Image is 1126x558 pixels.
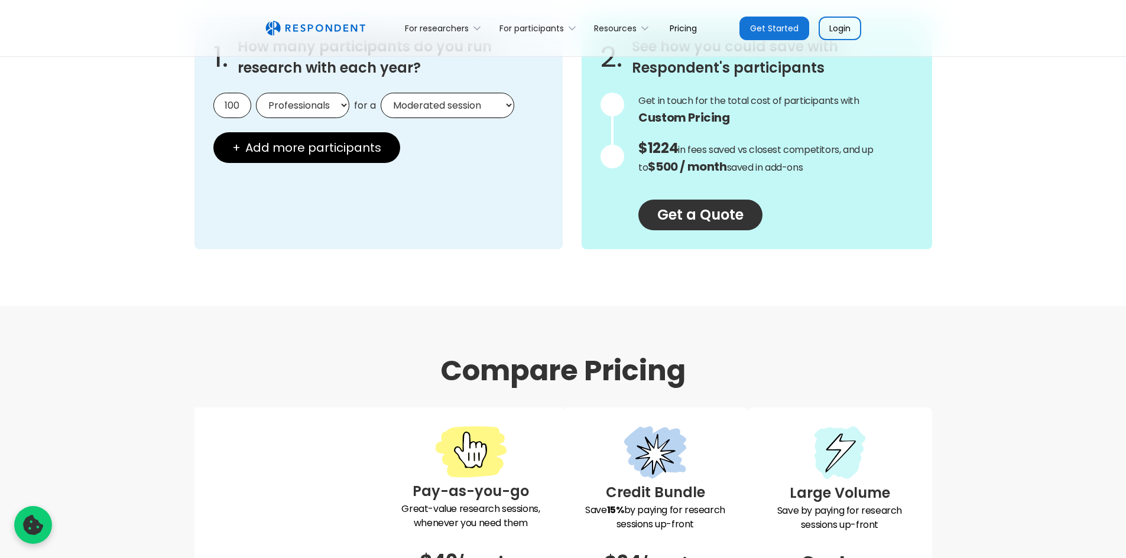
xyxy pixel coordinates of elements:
[660,14,706,42] a: Pricing
[588,14,660,42] div: Resources
[245,142,381,154] span: Add more participants
[213,51,228,63] span: 1.
[638,94,913,126] span: Get in touch for the total cost of participants with
[573,503,738,531] p: Save by paying for research sessions up-front
[265,21,365,36] img: Untitled UI logotext
[607,503,624,517] strong: 15%
[265,21,365,36] a: home
[388,481,554,502] h3: Pay-as-you-go
[819,17,861,40] a: Login
[739,17,809,40] a: Get Started
[757,504,923,532] p: Save by paying for research sessions up-front
[594,22,637,34] div: Resources
[398,14,492,42] div: For researchers
[601,51,622,63] span: 2.
[638,140,913,176] p: in fees saved vs closest competitors, and up to saved in add-ons
[573,482,738,503] h3: Credit Bundle
[638,200,762,230] a: Get a Quote
[638,138,678,158] span: $1224
[405,22,469,34] div: For researchers
[638,109,913,126] strong: Custom Pricing
[632,36,913,79] h3: See how you could save with Respondent's participants
[388,502,554,530] p: Great-value research sessions, whenever you need them
[648,158,726,175] strong: $500 / month
[499,22,564,34] div: For participants
[492,14,587,42] div: For participants
[232,142,241,154] span: +
[213,132,400,163] button: + Add more participants
[238,36,544,79] h3: How many participants do you run research with each year?
[757,482,923,504] h3: Large Volume
[354,100,376,112] span: for a
[185,353,942,389] h1: Compare Pricing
